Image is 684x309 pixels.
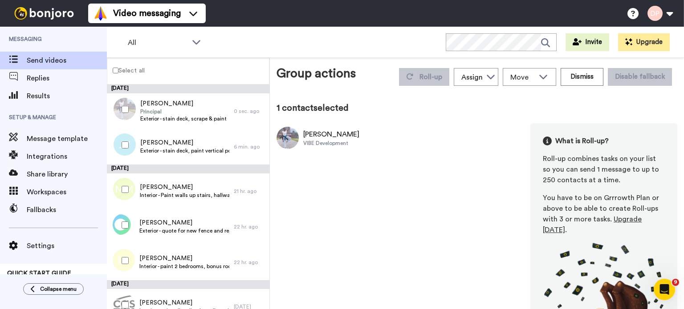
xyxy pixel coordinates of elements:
label: Select all [107,65,145,76]
button: Dismiss [561,68,603,86]
div: Group actions [277,64,356,86]
span: Principal [140,108,227,115]
span: Exterior - stain deck, paint vertical post [140,147,229,154]
div: VIBE Development [303,140,359,147]
div: 0 sec. ago [234,108,265,115]
span: Workspaces [27,187,107,197]
span: Replies [27,73,107,84]
div: [DATE] [107,84,269,93]
span: Settings [27,241,107,251]
img: Image of Raju Gottumukkala [277,127,299,149]
div: [PERSON_NAME] [303,129,359,140]
div: [DATE] [107,280,269,289]
span: Exterior - quote for new fence and replace boards on purgala [139,227,229,234]
div: [DATE] [107,165,269,173]
span: [PERSON_NAME] [139,298,229,307]
img: bj-logo-header-white.svg [11,7,77,20]
button: Disable fallback [608,68,672,86]
span: [PERSON_NAME] [140,138,229,147]
span: QUICK START GUIDE [7,270,71,277]
span: Results [27,91,107,101]
span: Roll-up [419,73,442,80]
span: Send videos [27,55,107,66]
span: Exterior - stain deck, scrape & paint [140,115,227,122]
span: Fallbacks [27,205,107,215]
div: 22 hr. ago [234,259,265,266]
span: Collapse menu [40,285,77,293]
div: Roll-up combines tasks on your list so you can send 1 message to up to 250 contacts at a time. [543,153,665,185]
span: Share library [27,169,107,180]
div: You have to be on Grrrowth Plan or above to be able to create Roll-ups with 3 or more tasks. . [543,193,665,235]
iframe: Intercom live chat [654,279,675,300]
div: 21 hr. ago [234,188,265,195]
span: What is Roll-up? [555,136,609,146]
button: Collapse menu [23,283,84,295]
button: Roll-up [399,68,449,86]
span: Message template [27,133,107,144]
input: Select all [113,68,118,73]
span: Integrations [27,151,107,162]
div: 6 min. ago [234,143,265,150]
span: Video messaging [113,7,181,20]
span: [PERSON_NAME] [139,254,229,263]
span: Interior - paint 2 bedrooms, bonus room, & bathroom [139,263,229,270]
div: Assign [461,72,483,83]
span: Interior - Paint walls up stairs, hallway and bedroom [140,192,229,199]
div: 22 hr. ago [234,223,265,230]
span: All [128,37,187,48]
span: Move [510,72,534,83]
button: Invite [566,33,609,51]
span: [PERSON_NAME] [140,99,227,108]
span: [PERSON_NAME] [139,218,229,227]
span: [PERSON_NAME] [140,183,229,192]
button: Upgrade [618,33,670,51]
span: 9 [672,279,679,286]
div: 1 contact selected [277,102,677,114]
img: vm-color.svg [94,6,108,20]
